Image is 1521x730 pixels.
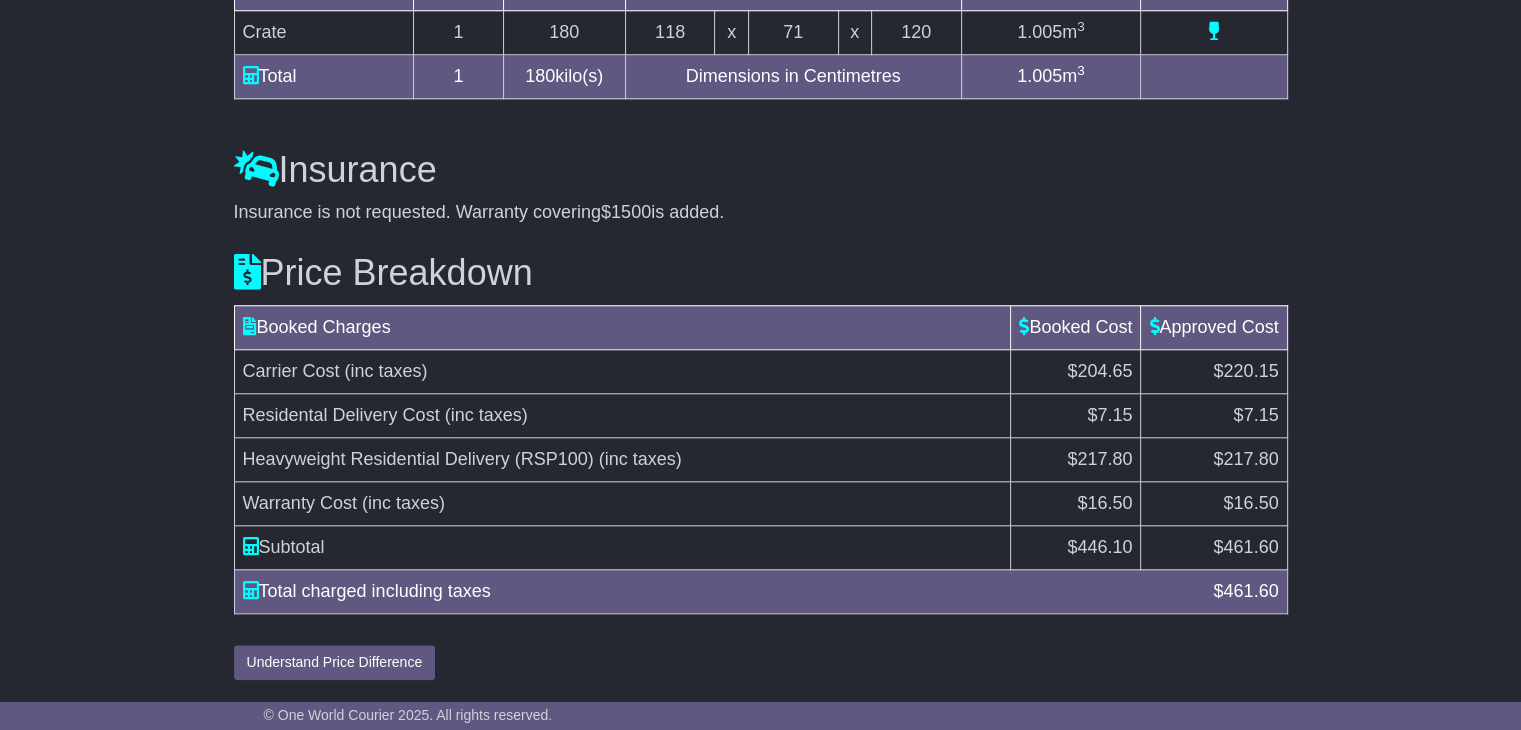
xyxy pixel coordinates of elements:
[1213,361,1278,381] span: $220.15
[1077,63,1085,78] sup: 3
[1077,493,1132,513] span: $16.50
[1017,22,1062,42] span: 1.005
[234,55,414,99] td: Total
[243,449,594,469] span: Heavyweight Residential Delivery (RSP100)
[1067,361,1132,381] span: $204.65
[1203,578,1288,605] div: $
[503,11,625,55] td: 180
[243,493,357,513] span: Warranty Cost
[362,493,445,513] span: (inc taxes)
[233,578,1204,605] div: Total charged including taxes
[599,449,682,469] span: (inc taxes)
[601,202,651,222] span: $1500
[871,11,961,55] td: 120
[414,11,504,55] td: 1
[838,11,871,55] td: x
[1213,449,1278,469] span: $217.80
[414,55,504,99] td: 1
[445,405,528,425] span: (inc taxes)
[961,11,1141,55] td: m
[1223,493,1278,513] span: $16.50
[1223,581,1278,601] span: 461.60
[625,11,715,55] td: 118
[503,55,625,99] td: kilo(s)
[1087,405,1132,425] span: $7.15
[625,55,961,99] td: Dimensions in Centimetres
[234,202,1288,224] div: Insurance is not requested. Warranty covering is added.
[234,525,1011,569] td: Subtotal
[234,150,1288,190] h3: Insurance
[525,66,555,86] span: 180
[748,11,838,55] td: 71
[715,11,748,55] td: x
[1011,525,1141,569] td: $
[234,253,1288,293] h3: Price Breakdown
[264,707,553,723] span: © One World Courier 2025. All rights reserved.
[1141,305,1287,349] td: Approved Cost
[1077,19,1085,34] sup: 3
[234,11,414,55] td: Crate
[1233,405,1278,425] span: $7.15
[1017,66,1062,86] span: 1.005
[1011,305,1141,349] td: Booked Cost
[1067,449,1132,469] span: $217.80
[1141,525,1287,569] td: $
[1077,537,1132,557] span: 446.10
[961,55,1141,99] td: m
[234,645,436,680] button: Understand Price Difference
[1223,537,1278,557] span: 461.60
[243,405,440,425] span: Residental Delivery Cost
[345,361,428,381] span: (inc taxes)
[234,305,1011,349] td: Booked Charges
[243,361,340,381] span: Carrier Cost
